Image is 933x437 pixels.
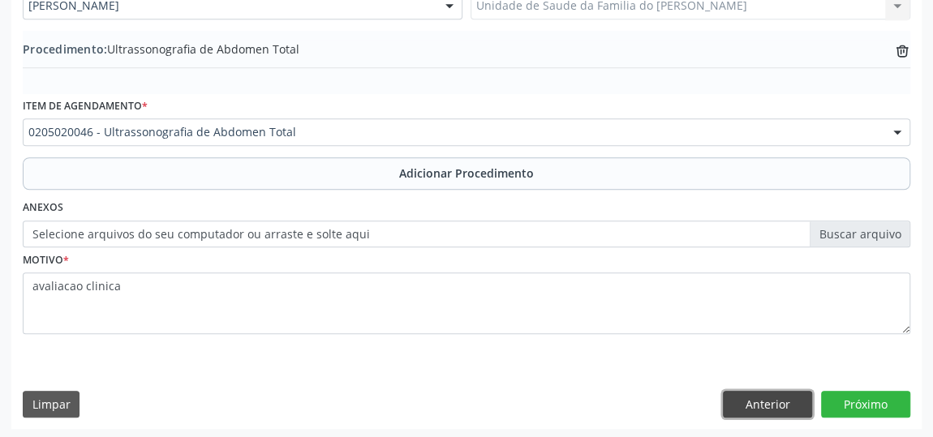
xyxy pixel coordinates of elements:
label: Motivo [23,247,69,272]
button: Adicionar Procedimento [23,157,910,190]
span: Procedimento: [23,41,107,57]
button: Próximo [821,391,910,418]
button: Anterior [723,391,812,418]
label: Item de agendamento [23,94,148,119]
span: Adicionar Procedimento [399,165,534,182]
span: 0205020046 - Ultrassonografia de Abdomen Total [28,124,877,140]
label: Anexos [23,195,63,221]
span: Ultrassonografia de Abdomen Total [23,41,299,58]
